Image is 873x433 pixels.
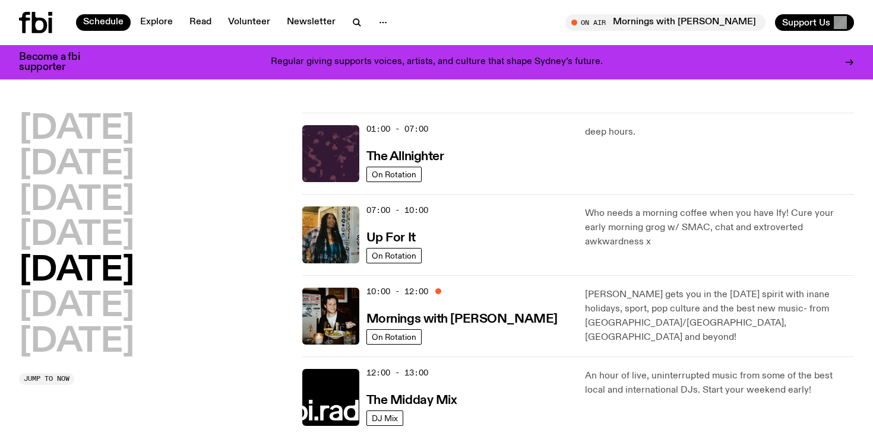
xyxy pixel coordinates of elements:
span: On Rotation [372,251,416,260]
a: Mornings with [PERSON_NAME] [366,311,558,326]
a: The Midday Mix [366,392,457,407]
p: An hour of live, uninterrupted music from some of the best local and international DJs. Start you... [585,369,854,397]
button: [DATE] [19,148,134,182]
img: Sam blankly stares at the camera, brightly lit by a camera flash wearing a hat collared shirt and... [302,288,359,345]
a: Explore [133,14,180,31]
span: 12:00 - 13:00 [366,367,428,378]
h3: Become a fbi supporter [19,52,95,72]
p: [PERSON_NAME] gets you in the [DATE] spirit with inane holidays, sport, pop culture and the best ... [585,288,854,345]
img: Ify - a Brown Skin girl with black braided twists, looking up to the side with her tongue stickin... [302,206,359,263]
a: DJ Mix [366,410,403,426]
a: On Rotation [366,167,422,182]
span: Jump to now [24,375,69,382]
button: [DATE] [19,219,134,252]
button: [DATE] [19,326,134,359]
p: Regular giving supports voices, artists, and culture that shape Sydney’s future. [271,57,603,68]
span: 10:00 - 12:00 [366,286,428,297]
h3: Mornings with [PERSON_NAME] [366,313,558,326]
span: On Rotation [372,332,416,341]
a: Read [182,14,219,31]
span: DJ Mix [372,413,398,422]
span: 01:00 - 07:00 [366,123,428,135]
button: Jump to now [19,373,74,385]
a: Volunteer [221,14,277,31]
button: Support Us [775,14,854,31]
h3: The Midday Mix [366,394,457,407]
a: Newsletter [280,14,343,31]
a: On Rotation [366,329,422,345]
button: [DATE] [19,113,134,146]
span: On Rotation [372,170,416,179]
span: 07:00 - 10:00 [366,205,428,216]
a: Up For It [366,230,416,244]
button: [DATE] [19,184,134,217]
button: On AirMornings with [PERSON_NAME] [565,14,766,31]
p: Who needs a morning coffee when you have Ify! Cure your early morning grog w/ SMAC, chat and extr... [585,206,854,249]
button: [DATE] [19,290,134,323]
a: Schedule [76,14,131,31]
p: deep hours. [585,125,854,139]
a: The Allnighter [366,148,444,163]
span: Support Us [782,17,830,28]
button: [DATE] [19,254,134,288]
h3: Up For It [366,232,416,244]
h3: The Allnighter [366,151,444,163]
a: On Rotation [366,248,422,263]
